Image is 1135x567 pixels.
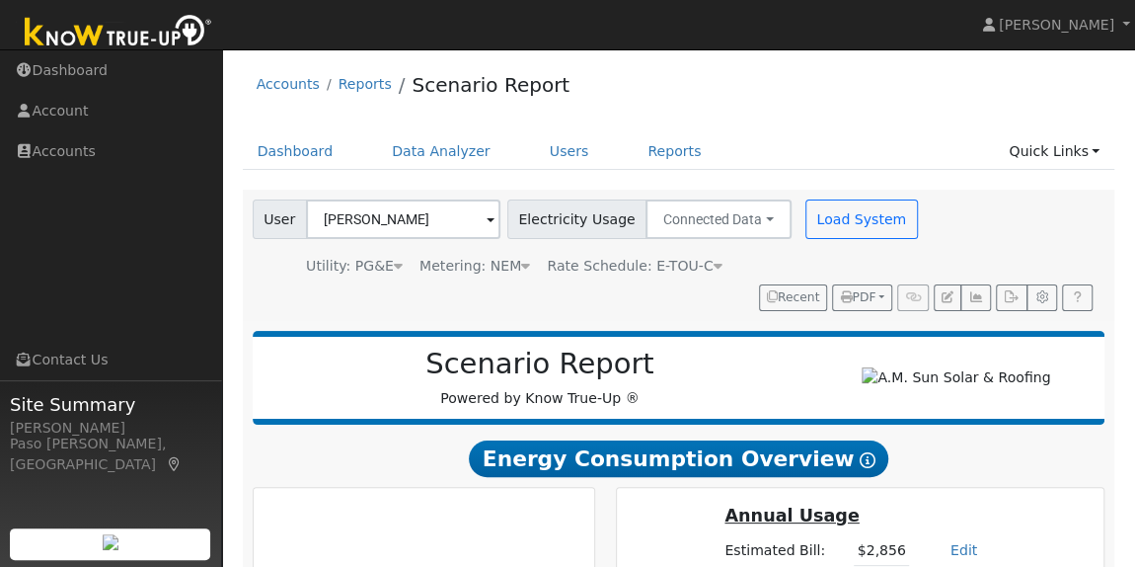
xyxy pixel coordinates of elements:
a: Reports [339,76,392,92]
span: PDF [840,290,875,304]
span: [PERSON_NAME] [999,17,1114,33]
a: Dashboard [243,133,348,170]
button: Load System [805,200,918,239]
button: Edit User [934,284,961,312]
i: Show Help [859,452,874,468]
input: Select a User [306,200,500,239]
button: Multi-Series Graph [960,284,991,312]
h2: Scenario Report [272,347,807,381]
td: Estimated Bill: [721,537,854,566]
img: retrieve [103,534,118,550]
a: Scenario Report [412,73,569,97]
span: Site Summary [10,391,211,418]
span: Alias: HETOUC [547,258,721,274]
a: Map [166,456,184,472]
a: Data Analyzer [377,133,505,170]
div: Paso [PERSON_NAME], [GEOGRAPHIC_DATA] [10,434,211,475]
td: $2,856 [854,537,909,566]
span: Energy Consumption Overview [469,441,889,477]
a: Help Link [1062,284,1093,312]
span: Electricity Usage [507,200,646,239]
img: Know True-Up [15,11,222,55]
button: Settings [1026,284,1057,312]
img: A.M. Sun Solar & Roofing [862,367,1050,388]
a: Users [535,133,604,170]
a: Edit [950,542,977,558]
div: Utility: PG&E [306,256,403,277]
span: User [253,200,307,239]
button: PDF [832,284,892,312]
button: Recent [759,284,828,312]
u: Annual Usage [724,506,859,526]
div: Metering: NEM [419,256,530,277]
button: Connected Data [645,200,792,239]
a: Reports [633,133,716,170]
a: Accounts [257,76,320,92]
a: Quick Links [994,133,1114,170]
button: Export Interval Data [996,284,1026,312]
div: Powered by Know True-Up ® [263,347,818,409]
div: [PERSON_NAME] [10,418,211,439]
